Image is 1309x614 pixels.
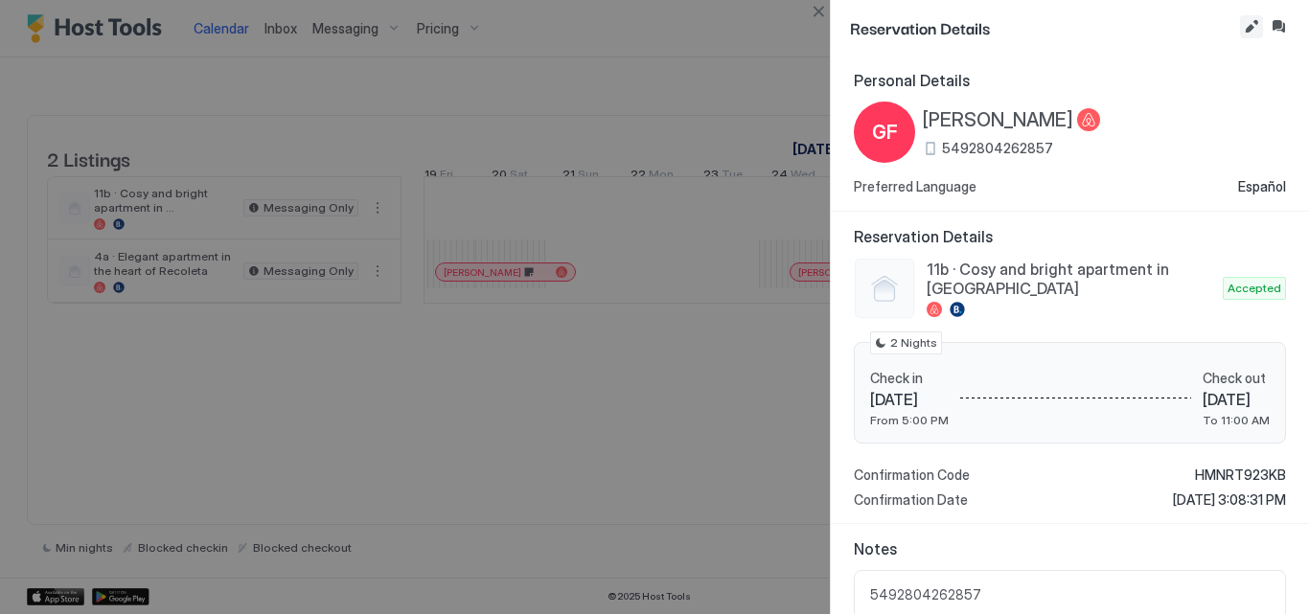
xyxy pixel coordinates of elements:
[1195,466,1286,484] span: HMNRT923KB
[1203,370,1270,387] span: Check out
[1203,390,1270,409] span: [DATE]
[850,15,1236,39] span: Reservation Details
[890,334,937,352] span: 2 Nights
[854,178,976,195] span: Preferred Language
[854,466,970,484] span: Confirmation Code
[854,491,968,509] span: Confirmation Date
[1173,491,1286,509] span: [DATE] 3:08:31 PM
[854,71,1286,90] span: Personal Details
[870,586,1270,603] span: 5492804262857
[854,227,1286,246] span: Reservation Details
[870,370,949,387] span: Check in
[870,413,949,427] span: From 5:00 PM
[870,390,949,409] span: [DATE]
[927,260,1215,298] span: 11b · Cosy and bright apartment in [GEOGRAPHIC_DATA]
[1238,178,1286,195] span: Español
[923,108,1073,132] span: [PERSON_NAME]
[1203,413,1270,427] span: To 11:00 AM
[1267,15,1290,38] button: Inbox
[872,118,898,147] span: GF
[1228,280,1281,297] span: Accepted
[942,140,1053,157] span: 5492804262857
[854,539,1286,558] span: Notes
[1240,15,1263,38] button: Edit reservation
